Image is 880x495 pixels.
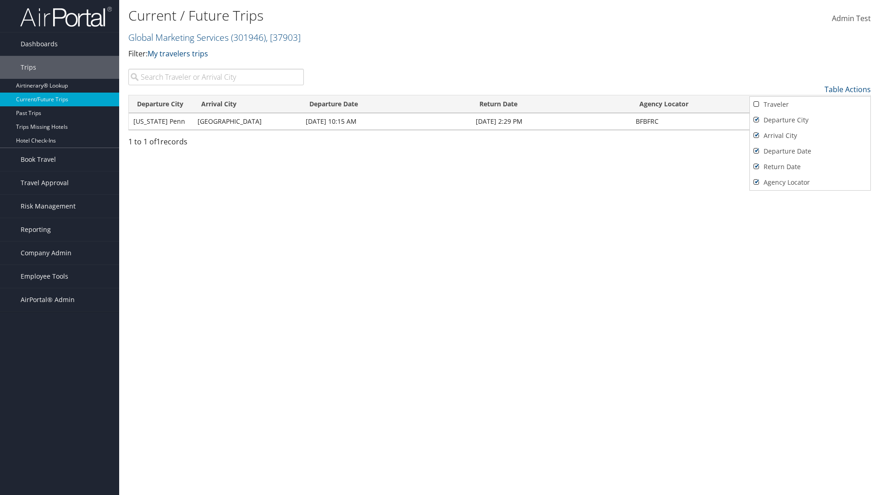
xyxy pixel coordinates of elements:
span: Book Travel [21,148,56,171]
span: Travel Approval [21,171,69,194]
span: AirPortal® Admin [21,288,75,311]
img: airportal-logo.png [20,6,112,27]
a: Departure City [750,112,870,128]
a: Departure Date [750,143,870,159]
a: Agency Locator [750,175,870,190]
a: Return Date [750,159,870,175]
span: Reporting [21,218,51,241]
span: Company Admin [21,242,71,264]
span: Dashboards [21,33,58,55]
span: Trips [21,56,36,79]
a: Traveler [750,97,870,112]
span: Employee Tools [21,265,68,288]
span: Risk Management [21,195,76,218]
a: Arrival City [750,128,870,143]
